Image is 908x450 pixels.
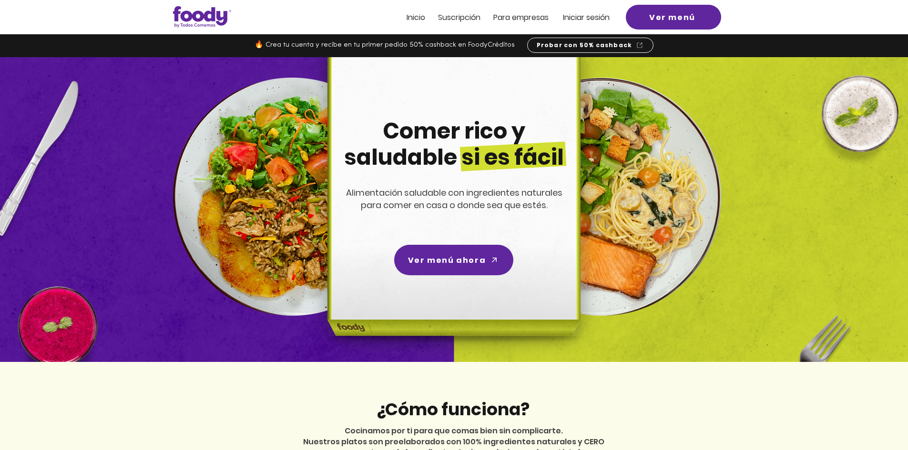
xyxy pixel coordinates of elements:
[649,11,695,23] span: Ver menú
[394,245,513,275] a: Ver menú ahora
[301,57,604,362] img: headline-center-compress.png
[173,6,231,28] img: Logo_Foody V2.0.0 (3).png
[407,13,425,21] a: Inicio
[255,41,515,49] span: 🔥 Crea tu cuenta y recibe en tu primer pedido 50% cashback en FoodyCréditos
[173,78,411,316] img: left-dish-compress.png
[527,38,653,53] a: Probar con 50% cashback
[408,254,486,266] span: Ver menú ahora
[438,12,480,23] span: Suscripción
[438,13,480,21] a: Suscripción
[407,12,425,23] span: Inicio
[563,12,610,23] span: Iniciar sesión
[537,41,633,50] span: Probar con 50% cashback
[344,116,564,172] span: Comer rico y saludable si es fácil
[502,12,549,23] span: ra empresas
[563,13,610,21] a: Iniciar sesión
[626,5,721,30] a: Ver menú
[493,12,502,23] span: Pa
[345,425,563,436] span: Cocinamos por ti para que comas bien sin complicarte.
[346,187,562,211] span: Alimentación saludable con ingredientes naturales para comer en casa o donde sea que estés.
[493,13,549,21] a: Para empresas
[376,397,530,421] span: ¿Cómo funciona?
